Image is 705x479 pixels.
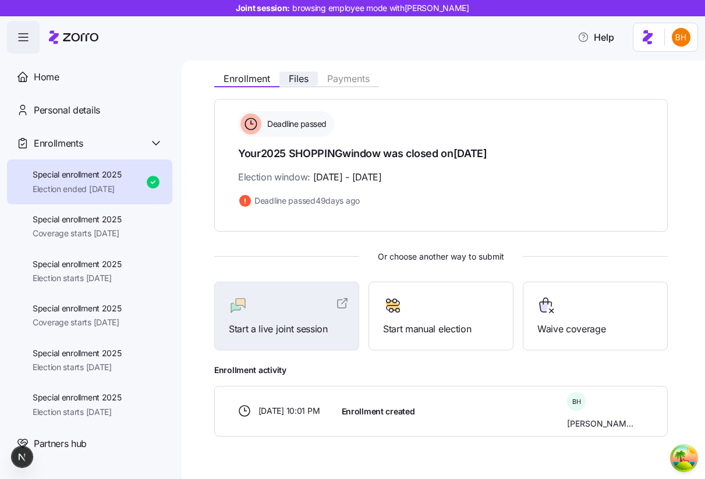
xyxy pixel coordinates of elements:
span: Special enrollment 2025 [33,303,122,314]
span: Files [289,74,309,83]
span: Special enrollment 2025 [33,258,122,270]
span: [DATE] 10:01 PM [258,405,320,417]
span: Home [34,70,59,84]
span: Start manual election [383,322,499,336]
span: [PERSON_NAME] [567,418,633,430]
span: Waive coverage [537,322,653,336]
span: Special enrollment 2025 [33,169,122,180]
span: Personal details [34,103,100,118]
span: Help [578,30,614,44]
button: Help [568,26,623,49]
span: Special enrollment 2025 [33,214,122,225]
span: Election ended [DATE] [33,183,122,195]
span: Enrollment [224,74,270,83]
span: browsing employee mode with [PERSON_NAME] [292,2,469,14]
span: Enrollments [34,136,83,151]
span: Election window: [238,170,382,184]
button: Open Tanstack query devtools [672,446,696,470]
span: Deadline passed 49 days ago [254,195,360,207]
span: B H [572,399,581,405]
span: Joint session: [236,2,469,14]
span: Special enrollment 2025 [33,392,122,403]
span: Enrollment activity [214,364,668,376]
span: Election starts [DATE] [33,272,122,284]
span: Election starts [DATE] [33,406,122,418]
span: [DATE] - [DATE] [313,170,382,184]
h1: Your 2025 SHOPPING window was closed on [DATE] [238,146,644,161]
span: Coverage starts [DATE] [33,317,122,328]
span: Enrollment created [342,406,415,417]
span: Special enrollment 2025 [33,347,122,359]
span: Coverage starts [DATE] [33,228,122,239]
span: Or choose another way to submit [214,250,668,263]
span: Deadline passed [264,118,327,130]
img: 4c75172146ef2474b9d2df7702cc87ce [672,28,690,47]
span: Election starts [DATE] [33,361,122,373]
span: Partners hub [34,437,87,451]
span: Payments [327,74,370,83]
span: Start a live joint session [229,322,345,336]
